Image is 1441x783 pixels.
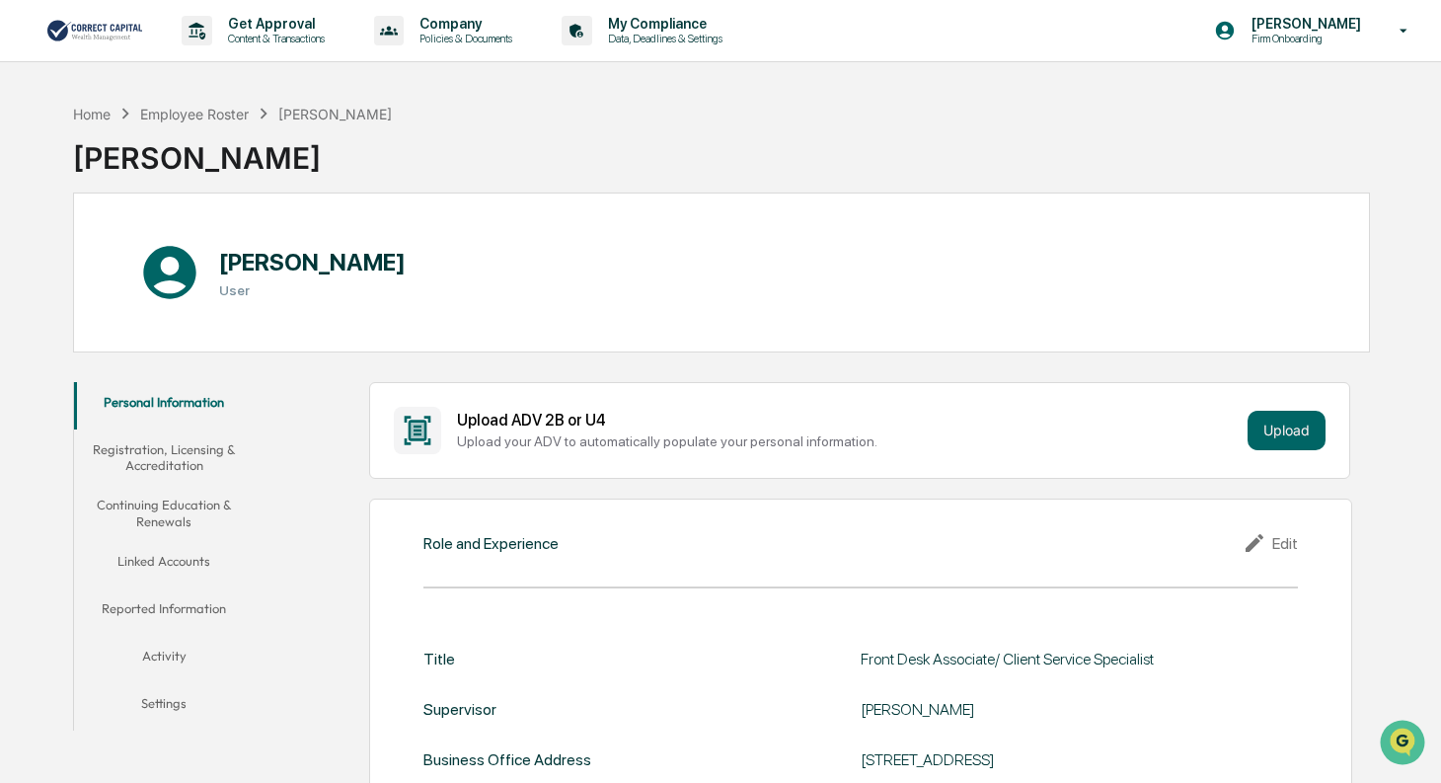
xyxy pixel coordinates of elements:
img: 1746055101610-c473b297-6a78-478c-a979-82029cc54cd1 [20,151,55,187]
a: 🔎Data Lookup [12,278,132,314]
div: Start new chat [67,151,324,171]
button: Registration, Licensing & Accreditation [74,430,255,486]
img: logo [47,18,142,43]
div: Title [423,650,455,668]
div: Upload your ADV to automatically populate your personal information. [457,433,1240,449]
button: Settings [74,683,255,731]
p: Company [404,16,522,32]
p: Firm Onboarding [1236,32,1371,45]
button: Linked Accounts [74,541,255,588]
div: 🗄️ [143,251,159,267]
button: Continuing Education & Renewals [74,485,255,541]
p: Data, Deadlines & Settings [592,32,732,45]
h3: User [219,282,406,298]
p: Content & Transactions [212,32,335,45]
div: [PERSON_NAME] [861,700,1298,719]
p: Get Approval [212,16,335,32]
span: Data Lookup [39,286,124,306]
a: 🗄️Attestations [135,241,253,276]
div: [PERSON_NAME] [73,124,393,176]
a: Powered byPylon [139,334,239,350]
div: 🖐️ [20,251,36,267]
div: Upload ADV 2B or U4 [457,411,1240,430]
button: Personal Information [74,382,255,430]
div: 🔎 [20,288,36,304]
iframe: Open customer support [1378,718,1431,771]
div: Business Office Address [423,750,591,769]
div: Home [73,106,111,122]
p: How can we help? [20,41,359,73]
div: Employee Roster [140,106,249,122]
span: Preclearance [39,249,127,269]
p: [PERSON_NAME] [1236,16,1371,32]
h1: [PERSON_NAME] [219,248,406,276]
div: Edit [1243,531,1298,555]
p: Policies & Documents [404,32,522,45]
button: Upload [1248,411,1326,450]
span: Pylon [196,335,239,350]
button: Activity [74,636,255,683]
button: Reported Information [74,588,255,636]
div: Supervisor [423,700,496,719]
div: [PERSON_NAME] [278,106,392,122]
div: secondary tabs example [74,382,255,731]
a: 🖐️Preclearance [12,241,135,276]
div: Front Desk Associate/ Client Service Specialist [861,650,1298,668]
p: My Compliance [592,16,732,32]
button: Start new chat [336,157,359,181]
div: We're available if you need us! [67,171,250,187]
div: [STREET_ADDRESS] [861,750,1298,769]
span: Attestations [163,249,245,269]
div: Role and Experience [423,534,559,553]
